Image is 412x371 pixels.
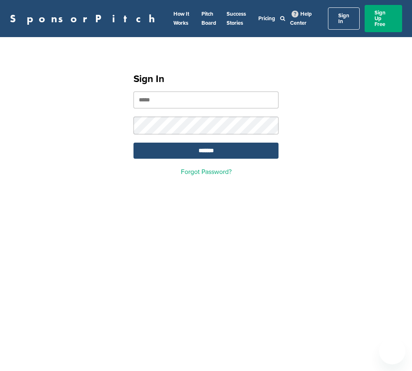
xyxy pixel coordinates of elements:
a: How It Works [173,11,189,26]
a: Pricing [258,15,275,22]
a: Sign In [328,7,360,30]
a: Forgot Password? [181,168,232,176]
a: Pitch Board [201,11,216,26]
iframe: Button to launch messaging window [379,338,405,364]
a: Sign Up Free [365,5,402,32]
a: Help Center [290,9,312,28]
h1: Sign In [133,72,279,87]
a: SponsorPitch [10,13,160,24]
a: Success Stories [227,11,246,26]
